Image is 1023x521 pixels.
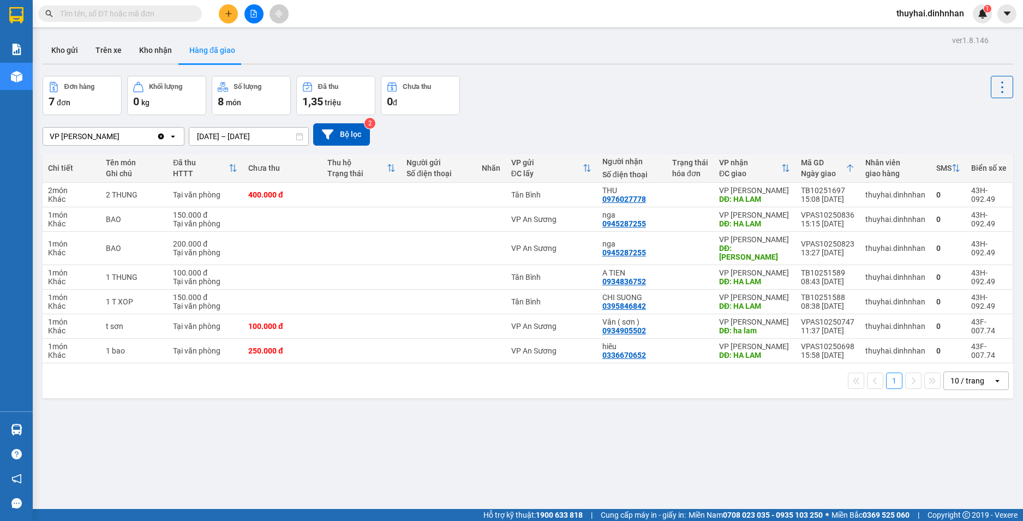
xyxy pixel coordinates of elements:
[173,322,237,331] div: Tại văn phòng
[602,211,661,219] div: nga
[801,158,846,167] div: Mã GD
[801,326,854,335] div: 11:37 [DATE]
[801,195,854,203] div: 15:08 [DATE]
[984,5,991,13] sup: 1
[719,293,790,302] div: VP [PERSON_NAME]
[106,273,162,282] div: 1 THUNG
[602,248,646,257] div: 0945287255
[173,268,237,277] div: 100.000 đ
[270,4,289,23] button: aim
[60,8,189,20] input: Tìm tên, số ĐT hoặc mã đơn
[602,186,661,195] div: THU
[248,164,316,172] div: Chưa thu
[11,71,22,82] img: warehouse-icon
[250,10,258,17] span: file-add
[952,34,989,46] div: ver 1.8.146
[106,244,162,253] div: BAO
[602,239,661,248] div: nga
[602,157,661,166] div: Người nhận
[48,219,95,228] div: Khác
[511,322,591,331] div: VP An Sương
[936,244,960,253] div: 0
[173,293,237,302] div: 150.000 đ
[48,302,95,310] div: Khác
[106,346,162,355] div: 1 bao
[169,132,177,141] svg: open
[173,190,237,199] div: Tại văn phòng
[719,235,790,244] div: VP [PERSON_NAME]
[801,268,854,277] div: TB10251589
[719,169,781,178] div: ĐC giao
[48,351,95,360] div: Khác
[719,277,790,286] div: DĐ: HA LAM
[801,248,854,257] div: 13:27 [DATE]
[57,98,70,107] span: đơn
[234,83,261,91] div: Số lượng
[865,346,925,355] div: thuyhai.dinhnhan
[11,498,22,508] span: message
[181,37,244,63] button: Hàng đã giao
[997,4,1016,23] button: caret-down
[173,248,237,257] div: Tại văn phòng
[936,164,952,172] div: SMS
[825,513,829,517] span: ⚪️
[130,37,181,63] button: Kho nhận
[318,83,338,91] div: Đã thu
[931,154,966,183] th: Toggle SortBy
[248,190,316,199] div: 400.000 đ
[218,95,224,108] span: 8
[719,268,790,277] div: VP [PERSON_NAME]
[985,5,989,13] span: 1
[106,297,162,306] div: 1 T XOP
[888,7,973,20] span: thuyhai.dinhnhan
[689,509,823,521] span: Miền Nam
[121,131,122,142] input: Selected VP Hà Lam.
[511,346,591,355] div: VP An Sương
[189,128,308,145] input: Select a date range.
[219,4,238,23] button: plus
[403,83,431,91] div: Chưa thu
[48,326,95,335] div: Khác
[719,211,790,219] div: VP [PERSON_NAME]
[364,118,375,129] sup: 2
[157,132,165,141] svg: Clear value
[795,154,860,183] th: Toggle SortBy
[313,123,370,146] button: Bộ lọc
[602,293,661,302] div: CHI SUONG
[48,239,95,248] div: 1 món
[406,158,471,167] div: Người gửi
[831,509,910,521] span: Miền Bắc
[106,158,162,167] div: Tên món
[936,297,960,306] div: 0
[602,268,661,277] div: A TIEN
[801,293,854,302] div: TB10251588
[801,342,854,351] div: VPAS10250698
[719,302,790,310] div: DĐ: HA LAM
[602,219,646,228] div: 0945287255
[302,95,323,108] span: 1,35
[244,4,264,23] button: file-add
[11,449,22,459] span: question-circle
[602,342,661,351] div: hiêu
[591,509,593,521] span: |
[719,351,790,360] div: DĐ: HA LAM
[971,239,1007,257] div: 43H-092.49
[511,297,591,306] div: Tân Bình
[801,351,854,360] div: 15:58 [DATE]
[11,474,22,484] span: notification
[602,318,661,326] div: Vân ( sơn )
[48,277,95,286] div: Khác
[511,244,591,253] div: VP An Sương
[971,211,1007,228] div: 43H-092.49
[601,509,686,521] span: Cung cấp máy in - giấy in:
[173,219,237,228] div: Tại văn phòng
[602,302,646,310] div: 0395846842
[387,95,393,108] span: 0
[106,215,162,224] div: BAO
[723,511,823,519] strong: 0708 023 035 - 0935 103 250
[48,164,95,172] div: Chi tiết
[801,169,846,178] div: Ngày giao
[106,169,162,178] div: Ghi chú
[48,268,95,277] div: 1 món
[226,98,241,107] span: món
